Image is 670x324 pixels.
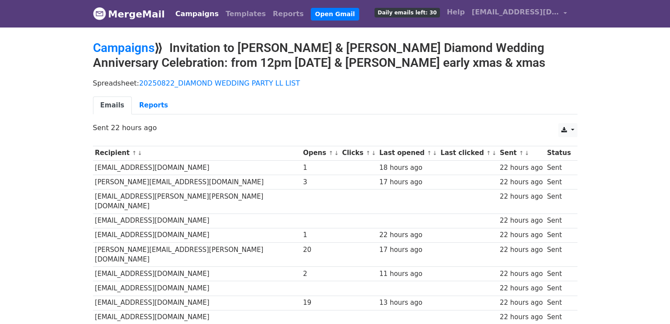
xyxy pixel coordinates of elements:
th: Last clicked [438,146,498,160]
div: 18 hours ago [379,163,436,173]
a: ↑ [486,150,491,156]
div: 22 hours ago [500,312,543,322]
a: Campaigns [93,41,155,55]
td: Sent [545,281,573,296]
a: ↓ [371,150,376,156]
th: Status [545,146,573,160]
a: Daily emails left: 30 [371,3,443,21]
div: 17 hours ago [379,245,436,255]
td: [EMAIL_ADDRESS][PERSON_NAME][PERSON_NAME][DOMAIN_NAME] [93,189,301,214]
a: ↓ [525,150,529,156]
td: [EMAIL_ADDRESS][DOMAIN_NAME] [93,214,301,228]
td: [EMAIL_ADDRESS][DOMAIN_NAME] [93,160,301,175]
a: Emails [93,97,132,114]
div: 22 hours ago [500,192,543,202]
a: MergeMail [93,5,165,23]
td: [EMAIL_ADDRESS][DOMAIN_NAME] [93,267,301,281]
th: Sent [498,146,545,160]
div: 22 hours ago [500,163,543,173]
th: Last opened [377,146,438,160]
a: ↓ [334,150,339,156]
div: 22 hours ago [500,245,543,255]
div: 1 [303,230,338,240]
a: ↑ [519,150,524,156]
a: Open Gmail [311,8,359,21]
td: Sent [545,214,573,228]
div: 13 hours ago [379,298,436,308]
td: Sent [545,296,573,310]
td: [EMAIL_ADDRESS][DOMAIN_NAME] [93,281,301,296]
a: 20250822_DIAMOND WEDDING PARTY LL LIST [139,79,300,87]
div: 22 hours ago [500,230,543,240]
a: Campaigns [172,5,222,23]
td: Sent [545,175,573,189]
div: 3 [303,177,338,187]
td: Sent [545,267,573,281]
td: [PERSON_NAME][EMAIL_ADDRESS][PERSON_NAME][DOMAIN_NAME] [93,242,301,267]
a: ↓ [492,150,497,156]
th: Opens [301,146,340,160]
td: Sent [545,242,573,267]
div: 22 hours ago [500,216,543,226]
p: Sent 22 hours ago [93,123,577,132]
a: Reports [132,97,175,114]
p: Spreadsheet: [93,79,577,88]
div: 22 hours ago [500,298,543,308]
a: ↑ [366,150,371,156]
a: Help [443,3,468,21]
td: [EMAIL_ADDRESS][DOMAIN_NAME] [93,228,301,242]
div: 20 [303,245,338,255]
a: ↓ [433,150,437,156]
div: 17 hours ago [379,177,436,187]
div: 22 hours ago [500,269,543,279]
div: 1 [303,163,338,173]
h2: ⟫ Invitation to [PERSON_NAME] & [PERSON_NAME] Diamond Wedding Anniversary Celebration: from 12pm ... [93,41,577,70]
td: [EMAIL_ADDRESS][DOMAIN_NAME] [93,296,301,310]
td: Sent [545,228,573,242]
a: ↑ [427,150,432,156]
a: [EMAIL_ADDRESS][DOMAIN_NAME] [468,3,570,24]
div: 19 [303,298,338,308]
th: Recipient [93,146,301,160]
td: Sent [545,160,573,175]
td: Sent [545,189,573,214]
a: ↓ [137,150,142,156]
th: Clicks [340,146,377,160]
a: ↑ [132,150,137,156]
span: [EMAIL_ADDRESS][DOMAIN_NAME] [472,7,559,17]
div: 2 [303,269,338,279]
span: Daily emails left: 30 [375,8,440,17]
div: 22 hours ago [500,177,543,187]
td: [PERSON_NAME][EMAIL_ADDRESS][DOMAIN_NAME] [93,175,301,189]
div: 22 hours ago [379,230,436,240]
div: 11 hours ago [379,269,436,279]
a: Templates [222,5,269,23]
a: ↑ [329,150,333,156]
a: Reports [269,5,307,23]
div: 22 hours ago [500,283,543,293]
img: MergeMail logo [93,7,106,20]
